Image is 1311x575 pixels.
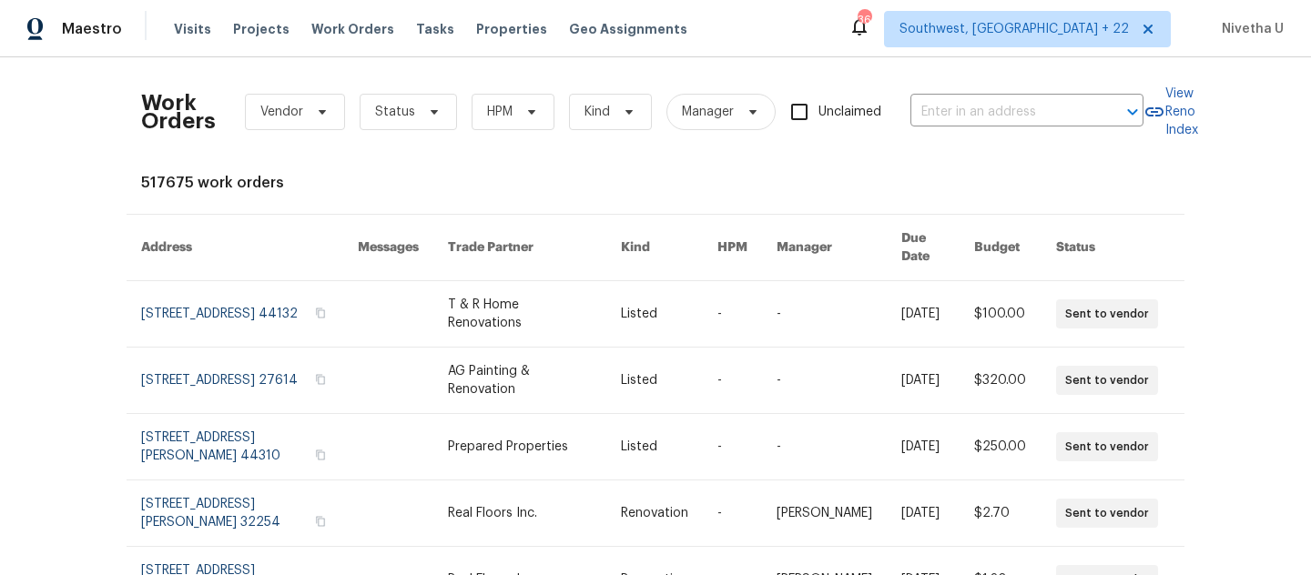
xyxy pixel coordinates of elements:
[1214,20,1284,38] span: Nivetha U
[899,20,1129,38] span: Southwest, [GEOGRAPHIC_DATA] + 22
[606,348,703,414] td: Listed
[682,103,734,121] span: Manager
[910,98,1092,126] input: Enter in an address
[762,215,887,281] th: Manager
[606,281,703,348] td: Listed
[703,480,762,547] td: -
[569,20,687,38] span: Geo Assignments
[762,348,887,414] td: -
[141,94,216,130] h2: Work Orders
[141,174,1170,192] div: 517675 work orders
[858,11,870,29] div: 364
[174,20,211,38] span: Visits
[818,103,881,122] span: Unclaimed
[703,414,762,480] td: -
[311,20,394,38] span: Work Orders
[584,103,610,121] span: Kind
[416,23,454,35] span: Tasks
[312,305,329,321] button: Copy Address
[433,480,606,547] td: Real Floors Inc.
[312,513,329,530] button: Copy Address
[433,414,606,480] td: Prepared Properties
[1042,215,1184,281] th: Status
[233,20,290,38] span: Projects
[703,281,762,348] td: -
[762,281,887,348] td: -
[487,103,513,121] span: HPM
[887,215,960,281] th: Due Date
[762,480,887,547] td: [PERSON_NAME]
[1143,85,1198,139] a: View Reno Index
[312,371,329,388] button: Copy Address
[312,447,329,463] button: Copy Address
[762,414,887,480] td: -
[343,215,433,281] th: Messages
[375,103,415,121] span: Status
[476,20,547,38] span: Properties
[260,103,303,121] span: Vendor
[960,215,1042,281] th: Budget
[703,215,762,281] th: HPM
[433,215,606,281] th: Trade Partner
[433,348,606,414] td: AG Painting & Renovation
[606,215,703,281] th: Kind
[1120,99,1145,125] button: Open
[606,480,703,547] td: Renovation
[433,281,606,348] td: T & R Home Renovations
[62,20,122,38] span: Maestro
[703,348,762,414] td: -
[127,215,343,281] th: Address
[606,414,703,480] td: Listed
